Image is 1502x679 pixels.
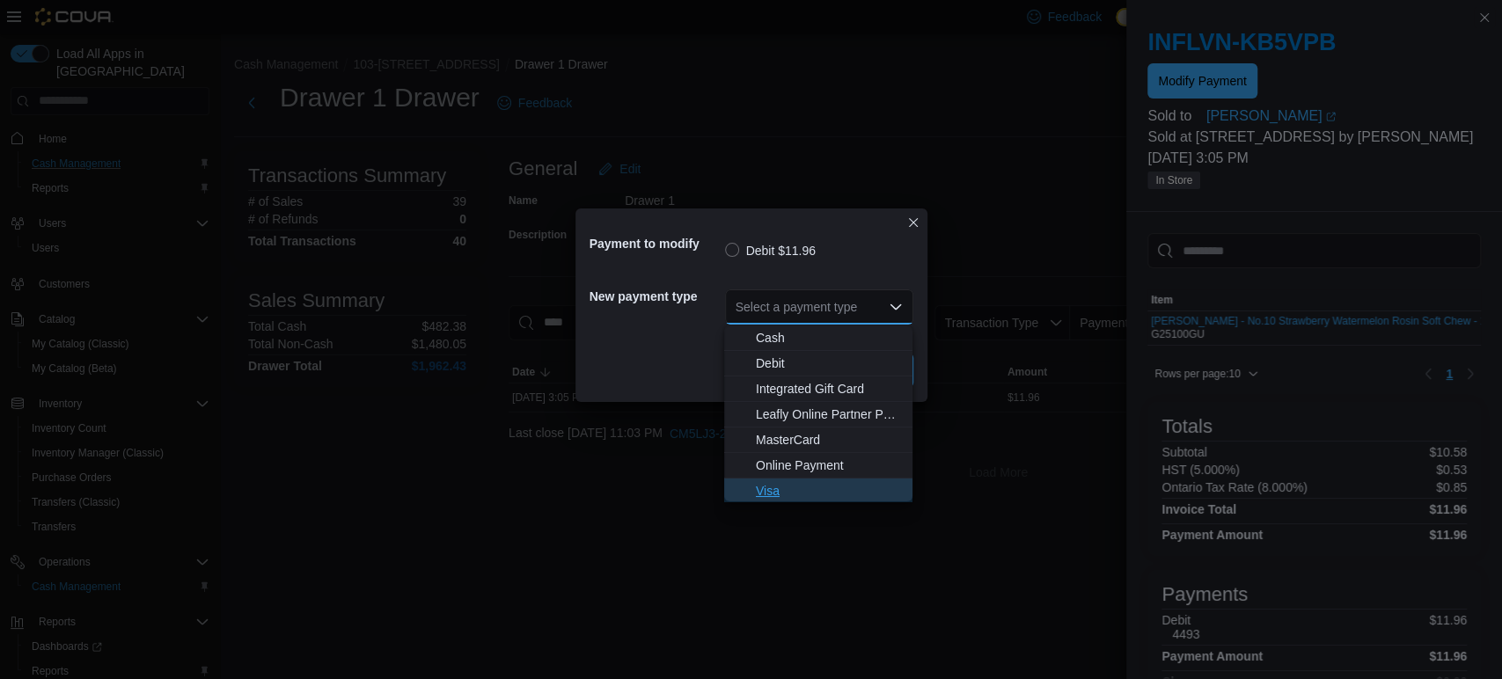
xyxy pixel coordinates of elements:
[724,453,912,478] button: Online Payment
[903,212,924,233] button: Closes this modal window
[725,240,816,261] label: Debit $11.96
[724,402,912,427] button: Leafly Online Partner Payment
[756,380,902,398] span: Integrated Gift Card
[724,351,912,376] button: Debit
[724,376,912,402] button: Integrated Gift Card
[724,325,912,504] div: Choose from the following options
[756,329,902,347] span: Cash
[590,226,722,261] h5: Payment to modify
[756,482,902,500] span: Visa
[756,456,902,474] span: Online Payment
[724,427,912,453] button: MasterCard
[889,300,903,314] button: Close list of options
[724,325,912,351] button: Cash
[724,478,912,504] button: Visa
[756,354,902,372] span: Debit
[736,296,737,318] input: Accessible screen reader label
[756,405,902,423] span: Leafly Online Partner Payment
[590,279,722,314] h5: New payment type
[756,431,902,449] span: MasterCard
